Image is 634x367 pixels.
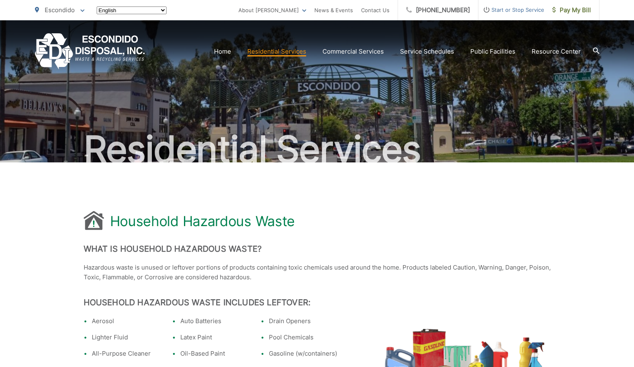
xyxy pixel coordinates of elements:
[92,316,160,326] li: Aerosol
[269,316,337,326] li: Drain Openers
[92,349,160,358] li: All-Purpose Cleaner
[532,47,581,56] a: Resource Center
[84,263,551,282] p: Hazardous waste is unused or leftover portions of products containing toxic chemicals used around...
[180,349,249,358] li: Oil-Based Paint
[180,316,249,326] li: Auto Batteries
[238,5,306,15] a: About [PERSON_NAME]
[35,129,599,170] h2: Residential Services
[45,6,75,14] span: Escondido
[470,47,515,56] a: Public Facilities
[84,244,551,254] h2: What is Household Hazardous Waste?
[35,33,145,69] a: EDCD logo. Return to the homepage.
[214,47,231,56] a: Home
[552,5,591,15] span: Pay My Bill
[92,332,160,342] li: Lighter Fluid
[322,47,384,56] a: Commercial Services
[97,6,167,14] select: Select a language
[314,5,353,15] a: News & Events
[269,332,337,342] li: Pool Chemicals
[361,5,389,15] a: Contact Us
[247,47,306,56] a: Residential Services
[269,349,337,358] li: Gasoline (w/containers)
[400,47,454,56] a: Service Schedules
[110,213,295,229] h1: Household Hazardous Waste
[180,332,249,342] li: Latex Paint
[84,298,551,307] h2: Household Hazardous Waste Includes Leftover:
